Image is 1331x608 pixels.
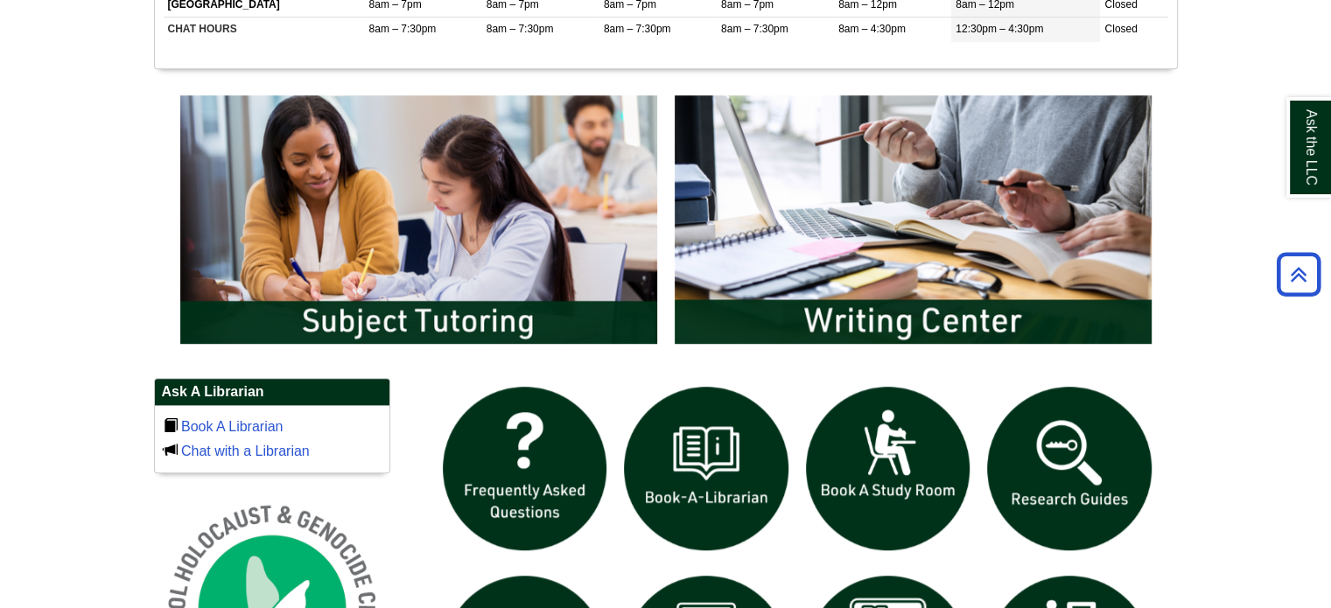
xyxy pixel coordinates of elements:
a: Book A Librarian [181,419,284,434]
h2: Ask A Librarian [155,379,389,406]
td: CHAT HOURS [164,17,365,42]
img: Subject Tutoring Information [172,87,666,353]
div: slideshow [172,87,1160,360]
span: 8am – 4:30pm [838,23,906,35]
img: frequently asked questions [434,378,616,560]
img: Book a Librarian icon links to book a librarian web page [615,378,797,560]
img: Research Guides icon links to research guides web page [978,378,1160,560]
span: 8am – 7:30pm [604,23,671,35]
img: Writing Center Information [666,87,1160,353]
span: 8am – 7:30pm [369,23,437,35]
a: Back to Top [1271,262,1327,286]
span: 8am – 7:30pm [721,23,788,35]
img: book a study room icon links to book a study room web page [797,378,979,560]
a: Chat with a Librarian [181,444,310,458]
span: 8am – 7:30pm [487,23,554,35]
span: Closed [1104,23,1137,35]
span: 12:30pm – 4:30pm [956,23,1043,35]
